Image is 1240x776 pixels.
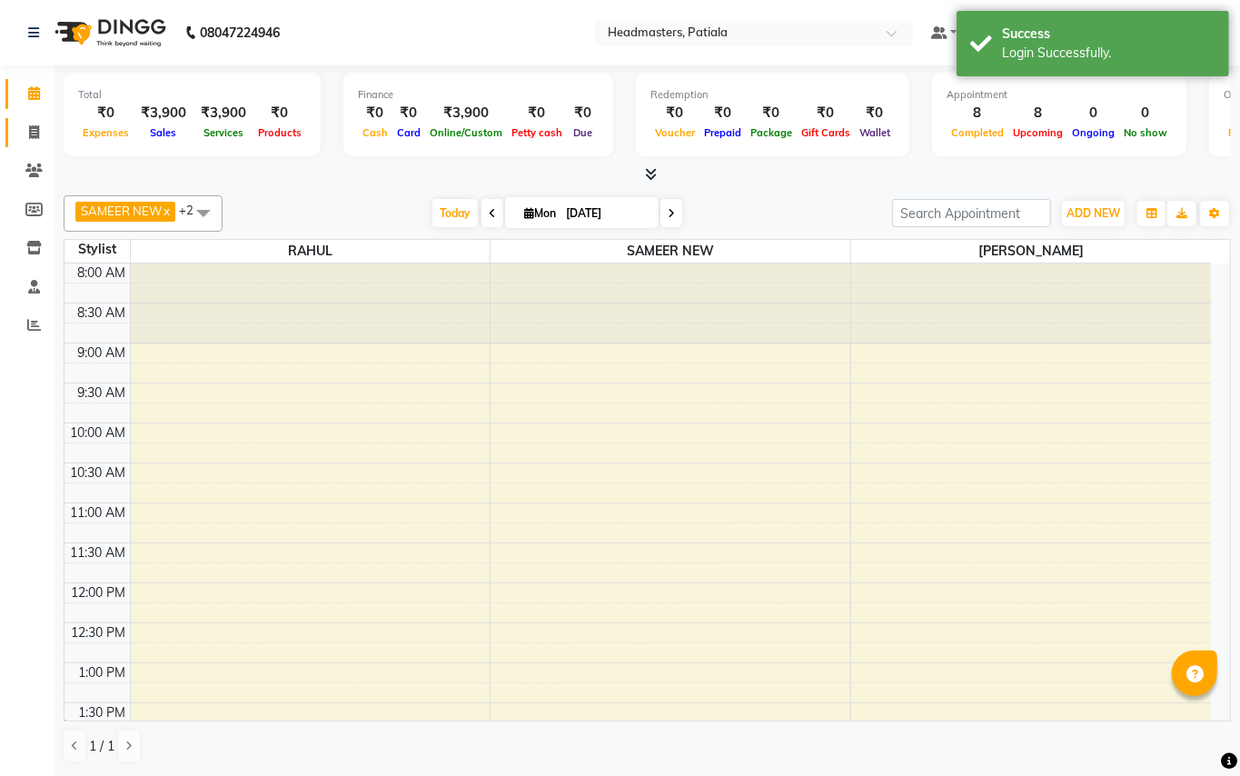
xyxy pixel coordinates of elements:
div: 9:00 AM [74,343,130,363]
span: Upcoming [1008,126,1067,139]
div: ₹0 [253,103,306,124]
span: RAHUL [131,240,491,263]
span: SAMEER NEW [81,204,162,218]
a: x [162,204,170,218]
span: Products [253,126,306,139]
div: ₹0 [392,103,425,124]
span: Voucher [650,126,699,139]
div: ₹3,900 [193,103,253,124]
span: Prepaid [699,126,746,139]
span: Petty cash [507,126,567,139]
span: Cash [358,126,392,139]
span: Wallet [855,126,895,139]
span: Expenses [78,126,134,139]
div: Finance [358,87,599,103]
input: Search Appointment [892,199,1051,227]
div: ₹0 [797,103,855,124]
span: ADD NEW [1066,206,1120,220]
div: Stylist [64,240,130,259]
span: Card [392,126,425,139]
div: Login Successfully. [1002,44,1215,63]
span: Mon [520,206,560,220]
span: 1 / 1 [89,737,114,756]
span: +2 [179,203,207,217]
span: No show [1119,126,1172,139]
div: ₹0 [358,103,392,124]
div: 11:30 AM [67,543,130,562]
div: ₹3,900 [425,103,507,124]
span: Today [432,199,478,227]
span: Completed [947,126,1008,139]
div: Appointment [947,87,1172,103]
div: ₹0 [78,103,134,124]
div: ₹0 [855,103,895,124]
b: 08047224946 [200,7,280,58]
span: [PERSON_NAME] [851,240,1211,263]
div: 8 [1008,103,1067,124]
div: 0 [1067,103,1119,124]
div: 0 [1119,103,1172,124]
div: 10:30 AM [67,463,130,483]
div: Redemption [650,87,895,103]
span: Gift Cards [797,126,855,139]
div: Total [78,87,306,103]
span: SAMEER NEW [491,240,850,263]
input: 2025-09-01 [560,200,651,227]
div: Success [1002,25,1215,44]
div: 8 [947,103,1008,124]
span: Online/Custom [425,126,507,139]
div: 11:00 AM [67,503,130,522]
div: ₹0 [699,103,746,124]
div: 10:00 AM [67,423,130,443]
div: ₹3,900 [134,103,193,124]
div: ₹0 [507,103,567,124]
div: 12:30 PM [68,623,130,642]
button: ADD NEW [1062,201,1125,226]
div: 12:00 PM [68,583,130,602]
div: 8:30 AM [74,303,130,323]
span: Ongoing [1067,126,1119,139]
span: Services [199,126,248,139]
div: 8:00 AM [74,264,130,283]
div: 9:30 AM [74,383,130,403]
div: 1:30 PM [75,703,130,722]
span: Package [746,126,797,139]
span: Sales [146,126,182,139]
span: Due [569,126,597,139]
div: ₹0 [567,103,599,124]
div: ₹0 [746,103,797,124]
div: 1:00 PM [75,663,130,682]
img: logo [46,7,171,58]
div: ₹0 [650,103,699,124]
